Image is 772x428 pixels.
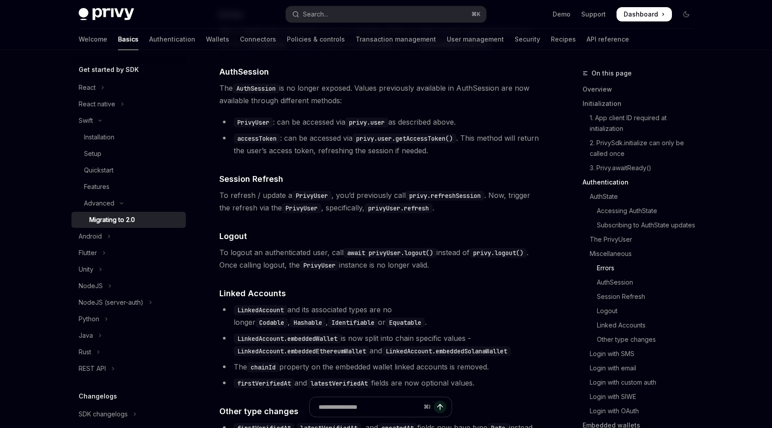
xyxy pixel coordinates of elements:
[219,116,541,128] li: : can be accessed via as described above.
[290,318,326,327] code: Hashable
[79,248,97,258] div: Flutter
[71,113,186,129] button: Toggle Swift section
[406,191,484,201] code: privy.refreshSession
[300,260,339,270] code: PrivyUser
[583,261,701,275] a: Errors
[71,80,186,96] button: Toggle React section
[345,117,388,127] code: privy.user
[71,162,186,178] a: Quickstart
[84,148,101,159] div: Setup
[71,129,186,145] a: Installation
[583,97,701,111] a: Initialization
[71,261,186,277] button: Toggle Unity section
[71,278,186,294] button: Toggle NodeJS section
[352,134,456,143] code: privy.user.getAccessToken()
[149,29,195,50] a: Authentication
[79,330,93,341] div: Java
[344,248,436,258] code: await privyUser.logout()
[328,318,378,327] code: Identifiable
[583,232,701,247] a: The PrivyUser
[219,361,541,373] li: The property on the embedded wallet linked accounts is removed.
[287,29,345,50] a: Policies & controls
[219,132,541,157] li: : can be accessed via . This method will return the user’s access token, refreshing the session i...
[79,347,91,357] div: Rust
[79,115,93,126] div: Swift
[679,7,693,21] button: Toggle dark mode
[515,29,540,50] a: Security
[71,228,186,244] button: Toggle Android section
[79,64,139,75] h5: Get started by SDK
[583,82,701,97] a: Overview
[79,231,102,242] div: Android
[71,327,186,344] button: Toggle Java section
[583,290,701,304] a: Session Refresh
[583,318,701,332] a: Linked Accounts
[71,245,186,261] button: Toggle Flutter section
[583,275,701,290] a: AuthSession
[234,134,280,143] code: accessToken
[583,347,701,361] a: Login with SMS
[219,377,541,389] li: and fields are now optional values.
[219,287,286,299] span: Linked Accounts
[234,346,369,356] code: LinkedAccount.embeddedEthereumWallet
[234,378,294,388] code: firstVerifiedAt
[319,397,420,417] input: Ask a question...
[583,304,701,318] a: Logout
[79,391,117,402] h5: Changelogs
[233,84,279,93] code: AuthSession
[583,204,701,218] a: Accessing AuthState
[247,362,279,372] code: chainId
[583,332,701,347] a: Other type changes
[234,334,341,344] code: LinkedAccount.embeddedWallet
[256,318,288,327] code: Codable
[206,29,229,50] a: Wallets
[71,294,186,311] button: Toggle NodeJS (server-auth) section
[382,346,511,356] code: LinkedAccount.embeddedSolanaWallet
[79,29,107,50] a: Welcome
[240,29,276,50] a: Connectors
[386,318,425,327] code: Equatable
[219,303,541,328] li: and its associated types are no longer , , or .
[118,29,138,50] a: Basics
[79,82,96,93] div: React
[592,68,632,79] span: On this page
[583,189,701,204] a: AuthState
[71,311,186,327] button: Toggle Python section
[71,96,186,112] button: Toggle React native section
[79,314,99,324] div: Python
[79,99,115,109] div: React native
[219,189,541,214] span: To refresh / update a , you’d previously call . Now, trigger the refresh via the , specifically, .
[219,246,541,271] span: To logout an authenticated user, call instead of . Once calling logout, the instance is no longer...
[624,10,658,19] span: Dashboard
[583,218,701,232] a: Subscribing to AuthState updates
[365,203,432,213] code: privyUser.refresh
[553,10,571,19] a: Demo
[84,132,114,143] div: Installation
[307,378,371,388] code: latestVerifiedAt
[219,82,541,107] span: The is no longer exposed. Values previously available in AuthSession are now available through di...
[470,248,527,258] code: privy.logout()
[71,406,186,422] button: Toggle SDK changelogs section
[583,361,701,375] a: Login with email
[84,165,113,176] div: Quickstart
[583,161,701,175] a: 3. Privy.awaitReady()
[581,10,606,19] a: Support
[84,181,109,192] div: Features
[583,247,701,261] a: Miscellaneous
[434,401,446,413] button: Send message
[71,361,186,377] button: Toggle REST API section
[79,264,93,275] div: Unity
[79,281,103,291] div: NodeJS
[89,214,135,225] div: Migrating to 2.0
[551,29,576,50] a: Recipes
[79,363,106,374] div: REST API
[79,409,128,420] div: SDK changelogs
[587,29,629,50] a: API reference
[79,297,143,308] div: NodeJS (server-auth)
[583,390,701,404] a: Login with SIWE
[84,198,114,209] div: Advanced
[356,29,436,50] a: Transaction management
[71,179,186,195] a: Features
[219,173,283,185] span: Session Refresh
[234,117,273,127] code: PrivyUser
